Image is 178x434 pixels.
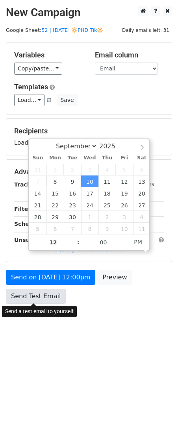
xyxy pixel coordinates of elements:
[14,237,53,243] strong: Unsubscribe
[119,27,172,33] a: Daily emails left: 31
[14,181,41,188] strong: Tracking
[119,26,172,35] span: Daily emails left: 31
[97,270,132,285] a: Preview
[81,199,98,211] span: September 24, 2025
[14,94,44,106] a: Load...
[127,234,149,250] span: Click to toggle
[123,180,154,188] label: UTM Codes
[133,164,150,175] span: September 6, 2025
[29,164,46,175] span: August 31, 2025
[46,199,64,211] span: September 22, 2025
[46,155,64,161] span: Mon
[64,155,81,161] span: Tue
[116,211,133,223] span: October 3, 2025
[81,211,98,223] span: October 1, 2025
[6,270,95,285] a: Send on [DATE] 12:00pm
[29,235,77,250] input: Hour
[64,199,81,211] span: September 23, 2025
[6,27,103,33] small: Google Sheet:
[29,223,46,235] span: October 5, 2025
[98,155,116,161] span: Thu
[98,199,116,211] span: September 25, 2025
[133,155,150,161] span: Sat
[6,6,172,19] h2: New Campaign
[95,51,164,59] h5: Email column
[133,187,150,199] span: September 20, 2025
[98,164,116,175] span: September 4, 2025
[133,175,150,187] span: September 13, 2025
[46,211,64,223] span: September 29, 2025
[98,223,116,235] span: October 9, 2025
[116,187,133,199] span: September 19, 2025
[29,187,46,199] span: September 14, 2025
[14,83,48,91] a: Templates
[57,94,77,106] button: Save
[80,235,128,250] input: Minute
[116,164,133,175] span: September 5, 2025
[97,142,126,150] input: Year
[64,187,81,199] span: September 16, 2025
[46,164,64,175] span: September 1, 2025
[81,223,98,235] span: October 8, 2025
[133,199,150,211] span: September 27, 2025
[64,175,81,187] span: September 9, 2025
[14,206,34,212] strong: Filters
[2,306,77,317] div: Send a test email to yourself
[29,155,46,161] span: Sun
[14,127,164,135] h5: Recipients
[46,223,64,235] span: October 6, 2025
[55,246,126,253] a: Copy unsubscribe link
[41,27,103,33] a: 52 | [DATE] 🔆PHD Tik🔆
[14,221,43,227] strong: Schedule
[116,175,133,187] span: September 12, 2025
[14,127,164,147] div: Loading...
[6,289,66,304] a: Send Test Email
[29,175,46,187] span: September 7, 2025
[81,164,98,175] span: September 3, 2025
[139,396,178,434] iframe: Chat Widget
[14,168,164,176] h5: Advanced
[46,187,64,199] span: September 15, 2025
[64,211,81,223] span: September 30, 2025
[81,175,98,187] span: September 10, 2025
[116,199,133,211] span: September 26, 2025
[81,155,98,161] span: Wed
[64,223,81,235] span: October 7, 2025
[98,187,116,199] span: September 18, 2025
[14,51,83,59] h5: Variables
[98,175,116,187] span: September 11, 2025
[116,155,133,161] span: Fri
[14,63,62,75] a: Copy/paste...
[46,175,64,187] span: September 8, 2025
[29,199,46,211] span: September 21, 2025
[77,234,80,250] span: :
[133,223,150,235] span: October 11, 2025
[133,211,150,223] span: October 4, 2025
[29,211,46,223] span: September 28, 2025
[116,223,133,235] span: October 10, 2025
[64,164,81,175] span: September 2, 2025
[98,211,116,223] span: October 2, 2025
[81,187,98,199] span: September 17, 2025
